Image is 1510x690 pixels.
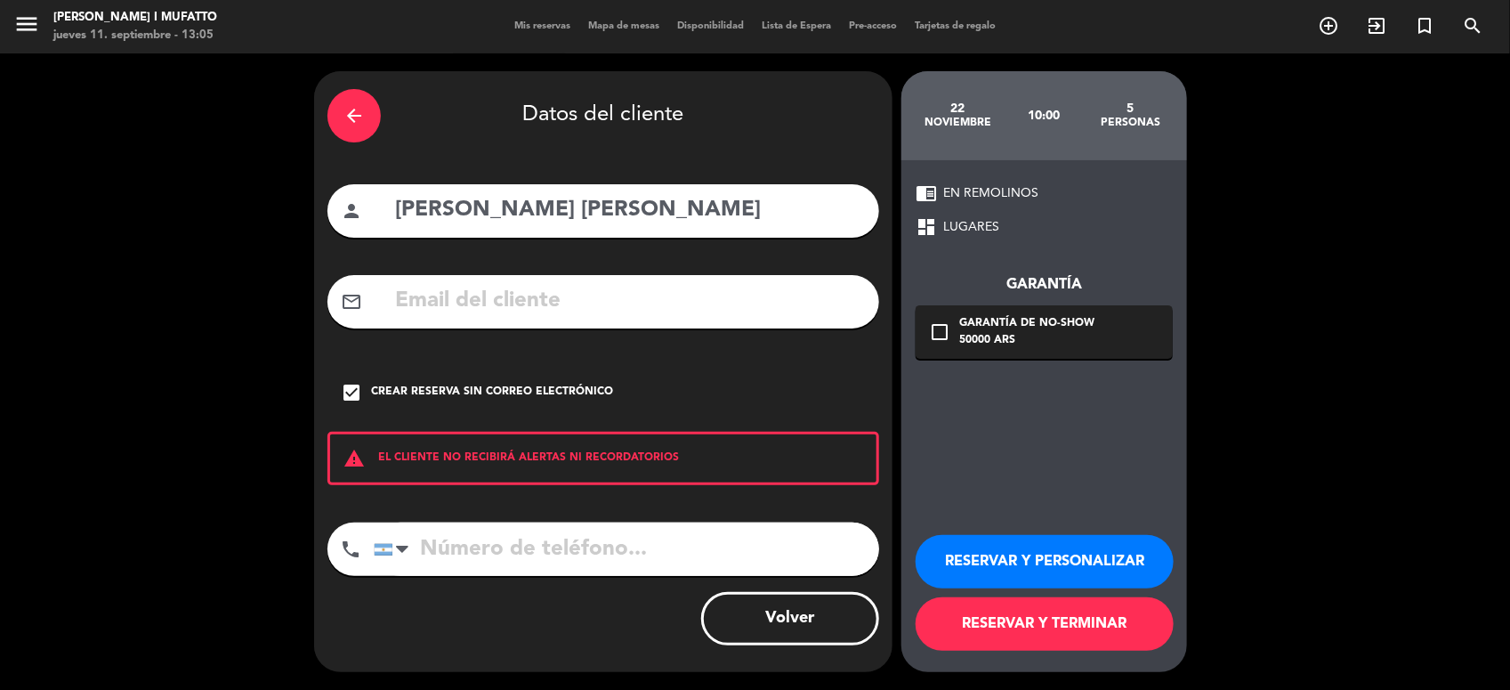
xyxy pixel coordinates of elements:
button: RESERVAR Y PERSONALIZAR [916,535,1174,589]
i: check_box_outline_blank [929,321,950,343]
i: check_box [341,382,362,403]
div: [PERSON_NAME] i Mufatto [53,9,217,27]
div: 10:00 [1001,85,1087,147]
i: person [341,200,362,222]
i: search [1462,15,1483,37]
input: Email del cliente [393,283,866,320]
div: Datos del cliente [327,85,879,147]
span: LUGARES [943,217,999,238]
div: Garantía de no-show [959,315,1094,333]
div: Garantía [916,273,1173,296]
i: warning [330,448,378,469]
span: chrome_reader_mode [916,183,937,204]
div: EL CLIENTE NO RECIBIRÁ ALERTAS NI RECORDATORIOS [327,432,879,485]
i: mail_outline [341,291,362,313]
span: EN REMOLINOS [943,183,1038,204]
input: Nombre del cliente [393,192,866,229]
div: noviembre [915,116,1001,130]
i: turned_in_not [1414,15,1435,37]
span: dashboard [916,216,937,238]
div: jueves 11. septiembre - 13:05 [53,27,217,45]
i: phone [340,539,361,560]
span: Disponibilidad [668,21,753,31]
span: Pre-acceso [840,21,906,31]
i: menu [13,11,40,37]
i: add_circle_outline [1318,15,1339,37]
input: Número de teléfono... [374,523,879,576]
div: 22 [915,101,1001,116]
div: 5 [1087,101,1174,116]
span: Tarjetas de regalo [906,21,1005,31]
button: RESERVAR Y TERMINAR [916,597,1174,651]
button: Volver [701,592,879,645]
span: Mis reservas [505,21,579,31]
span: Mapa de mesas [579,21,668,31]
i: exit_to_app [1366,15,1387,37]
button: menu [13,11,40,44]
span: Lista de Espera [753,21,840,31]
i: arrow_back [343,105,365,126]
div: Argentina: +54 [375,524,416,575]
div: Crear reserva sin correo electrónico [371,384,613,402]
div: 50000 ARS [959,332,1094,350]
div: personas [1087,116,1174,130]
